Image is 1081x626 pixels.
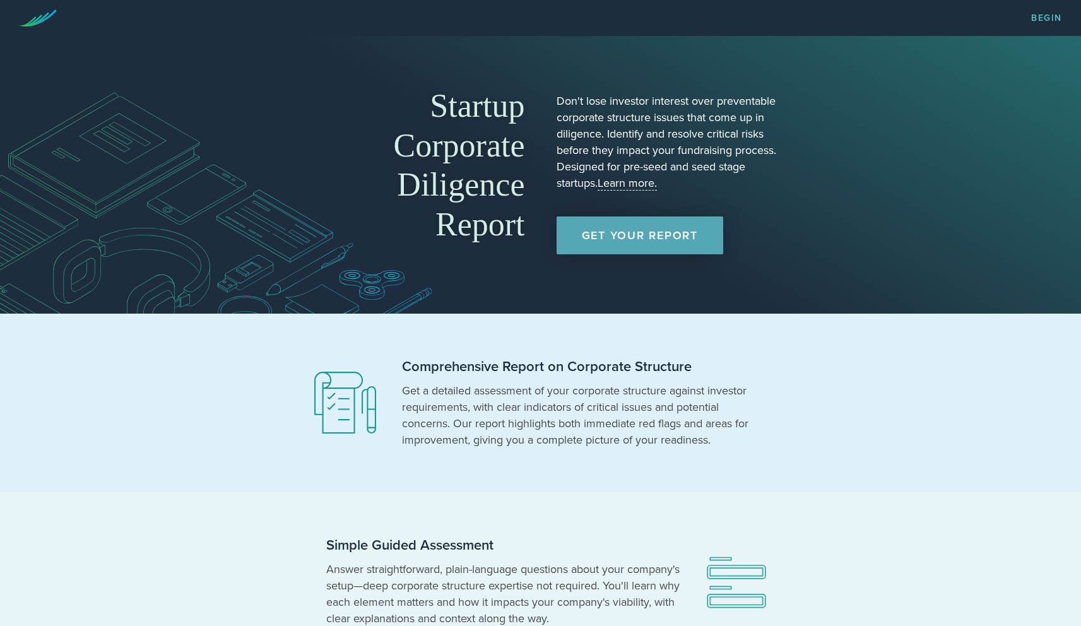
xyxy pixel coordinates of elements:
[557,216,723,254] a: Get Your Report
[402,358,755,376] h2: Comprehensive Report on Corporate Structure
[1031,14,1062,23] a: Begin
[301,86,525,244] h1: Startup Corporate Diligence Report
[402,382,755,448] p: Get a detailed assessment of your corporate structure against investor requirements, with clear i...
[557,93,781,191] p: Don't lose investor interest over preventable corporate structure issues that come up in diligenc...
[326,536,680,555] h2: Simple Guided Assessment
[598,176,657,191] a: Learn more.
